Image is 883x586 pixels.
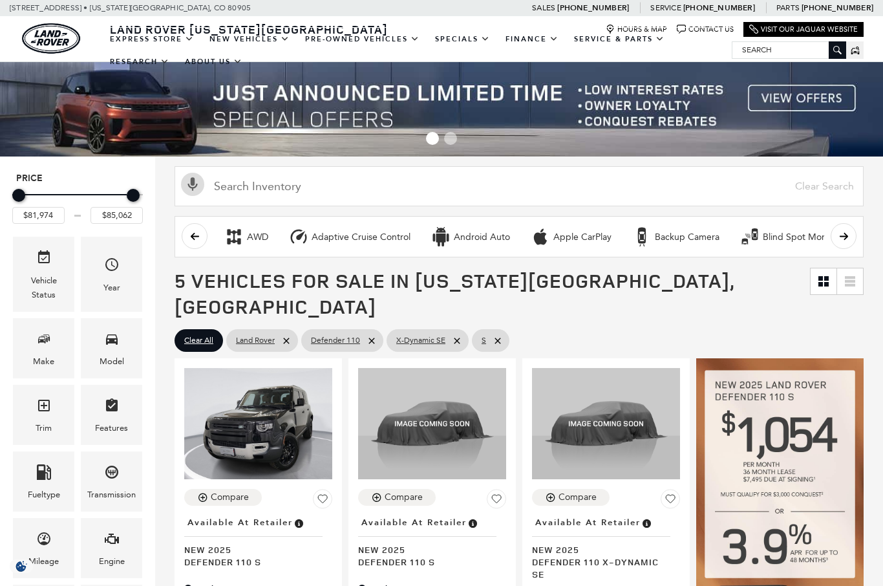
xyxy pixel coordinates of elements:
button: Save Vehicle [661,489,680,514]
button: AWDAWD [217,223,275,250]
div: Trim [36,421,52,435]
div: EngineEngine [81,518,142,578]
section: Click to Open Cookie Consent Modal [6,559,36,573]
span: Go to slide 1 [426,132,439,145]
nav: Main Navigation [102,28,732,73]
div: Make [33,354,54,369]
input: Search Inventory [175,166,864,206]
div: Compare [559,492,597,503]
div: Vehicle Status [23,274,65,302]
div: FueltypeFueltype [13,451,74,512]
span: 5 Vehicles for Sale in [US_STATE][GEOGRAPHIC_DATA], [GEOGRAPHIC_DATA] [175,267,734,320]
div: AWD [247,232,268,243]
div: Apple CarPlay [531,227,550,246]
h5: Price [16,173,139,184]
input: Search [732,42,846,58]
span: Service [650,3,681,12]
div: Model [100,354,124,369]
a: Available at RetailerNew 2025Defender 110 S [358,514,506,568]
a: [PHONE_NUMBER] [683,3,755,13]
a: Land Rover [US_STATE][GEOGRAPHIC_DATA] [102,21,396,37]
button: Blind Spot MonitorBlind Spot Monitor [733,223,847,250]
img: Opt-Out Icon [6,559,36,573]
a: New Vehicles [202,28,297,50]
span: Fueltype [36,461,52,488]
span: Vehicle is in stock and ready for immediate delivery. Due to demand, availability is subject to c... [641,515,652,530]
div: MileageMileage [13,518,74,578]
span: Engine [104,528,120,554]
div: MakeMake [13,318,74,378]
span: Defender 110 S [184,556,323,568]
a: [PHONE_NUMBER] [557,3,629,13]
div: YearYear [81,237,142,311]
div: Android Auto [431,227,451,246]
span: New 2025 [358,543,496,556]
div: Blind Spot Monitor [740,227,760,246]
div: Backup Camera [655,232,719,243]
a: About Us [177,50,250,73]
div: TransmissionTransmission [81,451,142,512]
div: Adaptive Cruise Control [289,227,308,246]
svg: Click to toggle on voice search [181,173,204,196]
a: EXPRESS STORE [102,28,202,50]
span: Clear All [184,332,213,349]
span: Parts [776,3,800,12]
span: Model [104,328,120,354]
a: Available at RetailerNew 2025Defender 110 X-Dynamic SE [532,514,680,580]
a: Visit Our Jaguar Website [749,25,858,34]
a: land-rover [22,23,80,54]
div: Engine [99,554,125,569]
button: Save Vehicle [313,489,332,514]
span: Trim [36,395,52,421]
a: Available at RetailerNew 2025Defender 110 S [184,514,332,568]
a: Finance [498,28,566,50]
img: 2025 LAND ROVER Defender 110 S [184,368,332,479]
a: Service & Parts [566,28,672,50]
span: Vehicle is in stock and ready for immediate delivery. Due to demand, availability is subject to c... [293,515,304,530]
input: Maximum [90,207,143,224]
button: Save Vehicle [487,489,506,514]
span: Mileage [36,528,52,554]
span: Go to slide 2 [444,132,457,145]
button: Compare Vehicle [532,489,610,506]
input: Minimum [12,207,65,224]
span: Land Rover [US_STATE][GEOGRAPHIC_DATA] [110,21,388,37]
div: Fueltype [28,488,60,502]
div: Backup Camera [632,227,652,246]
div: Compare [211,492,249,503]
div: TrimTrim [13,385,74,445]
div: Minimum Price [12,189,25,202]
span: Land Rover [236,332,275,349]
span: Available at Retailer [361,515,467,530]
span: Features [104,395,120,421]
div: VehicleVehicle Status [13,237,74,311]
button: Compare Vehicle [358,489,436,506]
span: Available at Retailer [535,515,641,530]
button: Adaptive Cruise ControlAdaptive Cruise Control [282,223,418,250]
div: Maximum Price [127,189,140,202]
button: Compare Vehicle [184,489,262,506]
button: scroll right [831,223,856,249]
span: Defender 110 [311,332,360,349]
div: ModelModel [81,318,142,378]
div: Year [103,281,120,295]
div: FeaturesFeatures [81,385,142,445]
span: Make [36,328,52,354]
img: 2025 LAND ROVER Defender 110 S [358,368,506,479]
div: Transmission [87,488,136,502]
button: Apple CarPlayApple CarPlay [524,223,619,250]
div: Apple CarPlay [553,232,612,243]
span: New 2025 [532,543,670,556]
div: Price [12,184,143,224]
div: Compare [385,492,423,503]
div: AWD [224,227,244,246]
span: Vehicle [36,246,52,273]
img: Land Rover [22,23,80,54]
span: Defender 110 S [358,556,496,568]
span: Year [104,254,120,280]
div: Blind Spot Monitor [763,232,840,243]
a: Contact Us [677,25,734,34]
span: Sales [532,3,555,12]
button: scroll left [182,223,207,249]
a: Pre-Owned Vehicles [297,28,427,50]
